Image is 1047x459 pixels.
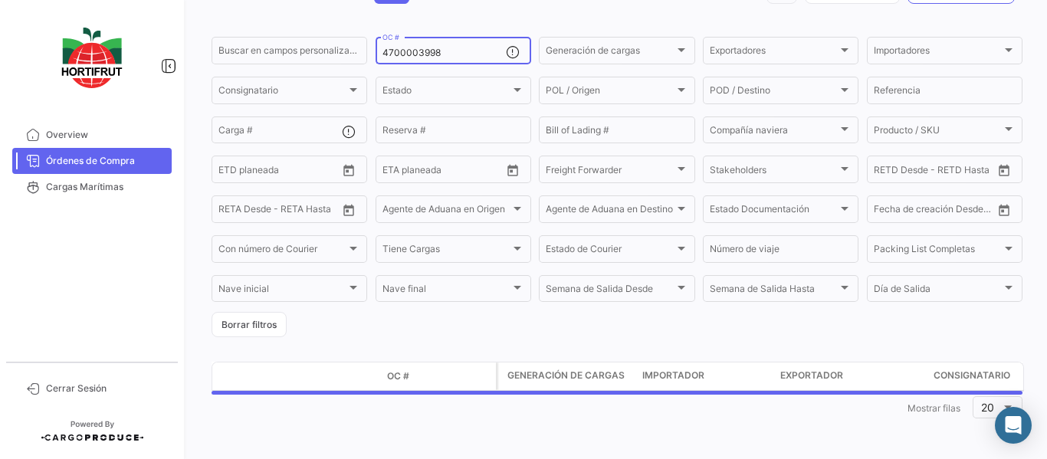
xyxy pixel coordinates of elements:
input: Desde [874,206,901,217]
span: Órdenes de Compra [46,154,166,168]
span: Semana de Salida Desde [546,286,674,297]
a: Cargas Marítimas [12,174,172,200]
input: Desde [874,166,901,177]
datatable-header-cell: Importador [636,362,774,390]
datatable-header-cell: Estado Doc. [281,370,381,382]
span: Importadores [874,48,1002,58]
span: POD / Destino [710,87,838,98]
span: Cerrar Sesión [46,382,166,395]
span: Tiene Cargas [382,246,510,257]
span: Consignatario [934,369,1010,382]
span: Semana de Salida Hasta [710,286,838,297]
span: Freight Forwarder [546,166,674,177]
input: Desde [382,166,410,177]
span: Con número de Courier [218,246,346,257]
span: Estado [382,87,510,98]
datatable-header-cell: Exportador [774,362,927,390]
span: Estado de Courier [546,246,674,257]
button: Open calendar [337,159,360,182]
span: Consignatario [218,87,346,98]
span: OC # [387,369,409,383]
span: Estado Documentación [710,206,838,217]
a: Overview [12,122,172,148]
span: Overview [46,128,166,142]
span: Importador [642,369,704,382]
datatable-header-cell: Modo de Transporte [243,370,281,382]
span: POL / Origen [546,87,674,98]
span: Producto / SKU [874,127,1002,138]
span: Exportadores [710,48,838,58]
img: logo-hortifrut.svg [54,18,130,97]
span: Compañía naviera [710,127,838,138]
span: Packing List Completas [874,246,1002,257]
button: Borrar filtros [212,312,287,337]
span: 20 [981,401,994,414]
button: Open calendar [501,159,524,182]
span: Cargas Marítimas [46,180,166,194]
span: Exportador [780,369,843,382]
input: Hasta [912,166,969,177]
input: Desde [218,206,246,217]
input: Hasta [421,166,478,177]
button: Open calendar [993,159,1016,182]
span: Generación de cargas [546,48,674,58]
span: Mostrar filas [908,402,960,414]
a: Órdenes de Compra [12,148,172,174]
span: Generación de cargas [507,369,625,382]
input: Hasta [257,166,313,177]
span: Stakeholders [710,166,838,177]
input: Hasta [912,206,969,217]
span: Día de Salida [874,286,1002,297]
button: Open calendar [337,198,360,221]
span: Agente de Aduana en Origen [382,206,510,217]
datatable-header-cell: Generación de cargas [498,362,636,390]
span: Agente de Aduana en Destino [546,206,674,217]
input: Hasta [257,206,313,217]
div: Abrir Intercom Messenger [995,407,1032,444]
span: Nave final [382,286,510,297]
datatable-header-cell: OC # [381,363,496,389]
button: Open calendar [993,198,1016,221]
input: Desde [218,166,246,177]
span: Nave inicial [218,286,346,297]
